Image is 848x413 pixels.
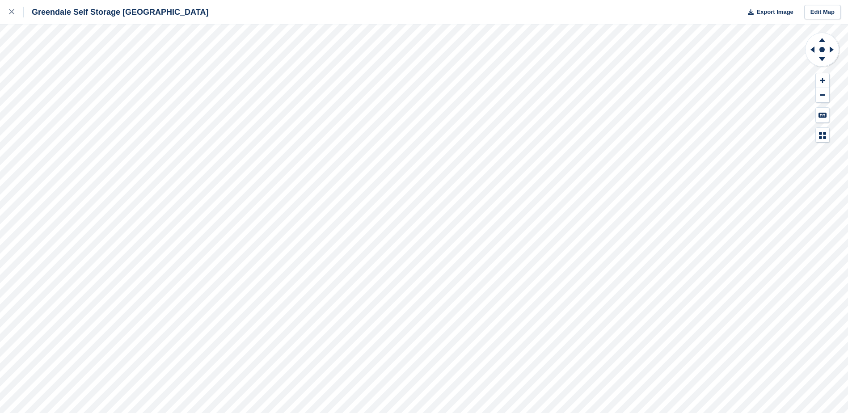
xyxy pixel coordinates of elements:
[756,8,793,17] span: Export Image
[804,5,841,20] a: Edit Map
[816,88,829,103] button: Zoom Out
[24,7,208,17] div: Greendale Self Storage [GEOGRAPHIC_DATA]
[816,108,829,122] button: Keyboard Shortcuts
[743,5,793,20] button: Export Image
[816,128,829,143] button: Map Legend
[816,73,829,88] button: Zoom In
